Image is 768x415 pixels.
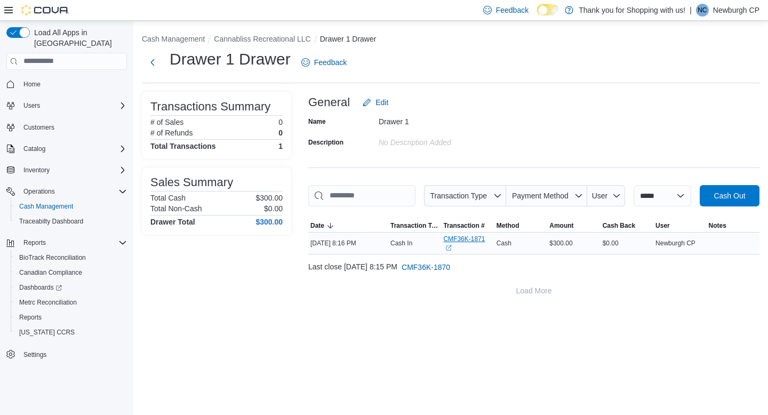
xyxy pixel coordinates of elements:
span: Operations [23,187,55,196]
div: [DATE] 8:16 PM [308,237,388,250]
button: Users [19,99,44,112]
a: Dashboards [15,281,66,294]
button: Home [2,76,131,92]
h4: Drawer Total [150,218,195,226]
button: Cash Out [700,185,759,206]
span: Payment Method [512,191,569,200]
button: User [587,185,625,206]
button: Edit [358,92,393,113]
h1: Drawer 1 Drawer [170,49,291,70]
span: Customers [23,123,54,132]
span: Dashboards [19,283,62,292]
button: Cannabliss Recreational LLC [214,35,310,43]
h6: # of Sales [150,118,183,126]
a: Home [19,78,45,91]
span: Dashboards [15,281,127,294]
h4: 1 [278,142,283,150]
h6: # of Refunds [150,129,193,137]
span: Canadian Compliance [19,268,82,277]
button: Inventory [19,164,54,177]
span: Settings [19,347,127,361]
span: CMF36K-1870 [402,262,450,273]
h3: Sales Summary [150,176,233,189]
a: [US_STATE] CCRS [15,326,79,339]
p: $0.00 [264,204,283,213]
h3: Transactions Summary [150,100,270,113]
input: This is a search bar. As you type, the results lower in the page will automatically filter. [308,185,415,206]
p: Newburgh CP [713,4,759,17]
span: User [592,191,608,200]
div: Drawer 1 [379,113,522,126]
div: No Description added [379,134,522,147]
span: Metrc Reconciliation [15,296,127,309]
span: Load All Apps in [GEOGRAPHIC_DATA] [30,27,127,49]
div: Last close [DATE] 8:15 PM [308,257,759,278]
h4: Total Transactions [150,142,216,150]
h6: Total Non-Cash [150,204,202,213]
span: Method [497,221,519,230]
button: Notes [707,219,759,232]
button: Users [2,98,131,113]
span: Home [19,77,127,91]
span: Cash Back [603,221,635,230]
button: Traceabilty Dashboard [11,214,131,229]
button: Catalog [2,141,131,156]
span: User [655,221,670,230]
span: Cash Out [714,190,745,201]
span: Cash Management [19,202,73,211]
input: Dark Mode [537,4,559,15]
button: Operations [2,184,131,199]
img: Cova [21,5,69,15]
span: Cash [497,239,511,248]
span: Users [23,101,40,110]
button: Load More [308,280,759,301]
button: Metrc Reconciliation [11,295,131,310]
span: BioTrack Reconciliation [19,253,86,262]
button: Inventory [2,163,131,178]
label: Description [308,138,343,147]
p: Cash In [390,239,412,248]
span: Reports [15,311,127,324]
span: Notes [709,221,726,230]
nav: Complex example [6,72,127,390]
span: NC [698,4,707,17]
div: Newburgh CP [696,4,709,17]
a: CMF36K-1871External link [443,235,492,252]
span: Reports [19,236,127,249]
button: Payment Method [506,185,587,206]
p: 0 [278,118,283,126]
button: Drawer 1 Drawer [320,35,377,43]
span: Settings [23,350,46,359]
span: Catalog [23,145,45,153]
span: Operations [19,185,127,198]
button: Operations [19,185,59,198]
span: Washington CCRS [15,326,127,339]
button: Cash Management [142,35,205,43]
span: Metrc Reconciliation [19,298,77,307]
span: Traceabilty Dashboard [19,217,83,226]
span: Traceabilty Dashboard [15,215,127,228]
span: Inventory [19,164,127,177]
span: Edit [375,97,388,108]
span: Reports [23,238,46,247]
button: Amount [547,219,600,232]
a: Customers [19,121,59,134]
p: 0 [278,129,283,137]
button: Catalog [19,142,50,155]
span: Transaction # [443,221,484,230]
a: Dashboards [11,280,131,295]
span: Reports [19,313,42,322]
span: BioTrack Reconciliation [15,251,127,264]
button: [US_STATE] CCRS [11,325,131,340]
button: Method [494,219,547,232]
button: Customers [2,119,131,135]
p: $300.00 [255,194,283,202]
span: Catalog [19,142,127,155]
span: [US_STATE] CCRS [19,328,75,337]
div: $0.00 [601,237,653,250]
span: Feedback [314,57,347,68]
nav: An example of EuiBreadcrumbs [142,34,759,46]
button: Reports [2,235,131,250]
button: BioTrack Reconciliation [11,250,131,265]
